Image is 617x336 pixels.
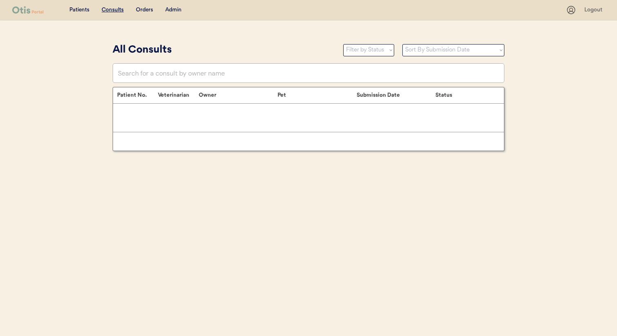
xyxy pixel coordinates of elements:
[584,6,605,14] div: Logout
[158,92,199,98] div: Veterinarian
[199,92,277,98] div: Owner
[69,6,89,14] div: Patients
[113,42,335,58] div: All Consults
[357,92,435,98] div: Submission Date
[435,92,496,98] div: Status
[165,6,182,14] div: Admin
[117,92,158,98] div: Patient No.
[102,7,124,13] u: Consults
[136,6,153,14] div: Orders
[113,63,504,83] input: Search for a consult by owner name
[277,92,356,98] div: Pet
